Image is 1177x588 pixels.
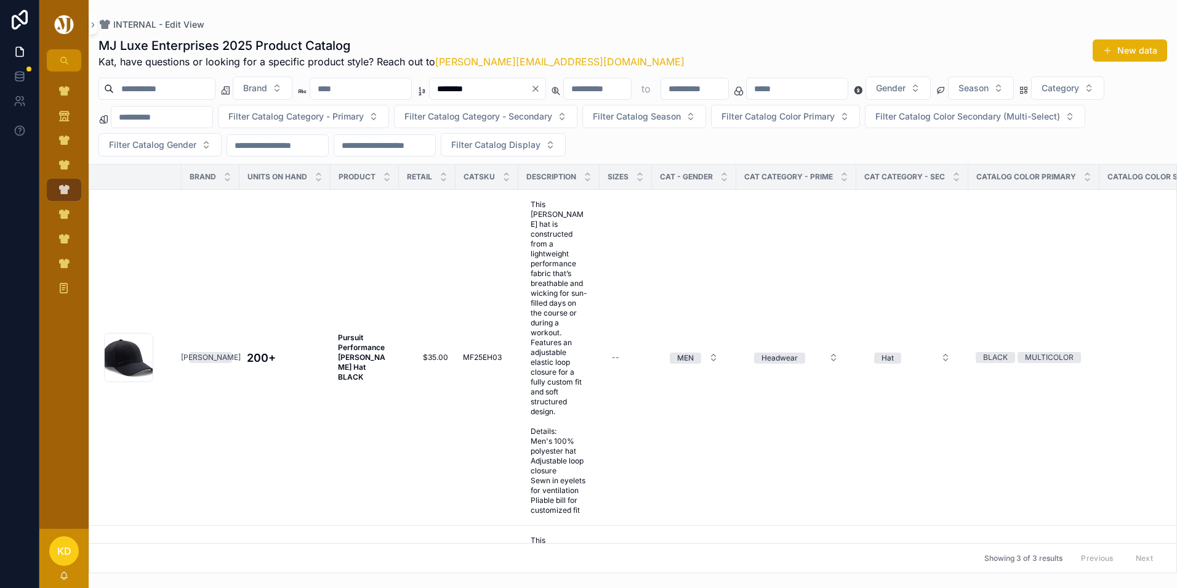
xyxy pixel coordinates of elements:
[113,18,204,31] span: INTERNAL - Edit View
[39,71,89,316] div: scrollable content
[948,76,1014,100] button: Select Button
[677,353,694,364] div: MEN
[761,353,798,364] div: Headwear
[98,133,222,157] button: Select Button
[1042,82,1079,94] span: Category
[983,352,1008,363] div: BLACK
[247,172,307,182] span: Units On Hand
[1031,76,1104,100] button: Select Button
[711,105,860,128] button: Select Button
[593,110,681,123] span: Filter Catalog Season
[451,139,540,151] span: Filter Catalog Display
[864,172,945,182] span: CAT CATEGORY - SEC
[233,76,292,100] button: Select Button
[744,172,833,182] span: CAT CATEGORY - PRIME
[464,172,495,182] span: CATSKU
[612,353,619,362] div: --
[875,110,1060,123] span: Filter Catalog Color Secondary (Multi-Select)
[866,76,931,100] button: Select Button
[406,353,448,362] a: $35.00
[1025,352,1074,363] div: MULTICOLOR
[407,172,432,182] span: Retail
[463,353,502,362] span: MF25EH03
[404,110,552,123] span: Filter Catalog Category - Secondary
[608,172,629,182] span: SIZES
[228,110,364,123] span: Filter Catalog Category - Primary
[435,55,685,68] a: [PERSON_NAME][EMAIL_ADDRESS][DOMAIN_NAME]
[958,82,989,94] span: Season
[882,353,894,364] div: Hat
[754,351,805,364] button: Unselect HEADWEAR
[864,346,961,369] a: Select Button
[659,346,729,369] a: Select Button
[641,81,651,96] p: to
[181,352,241,363] div: [PERSON_NAME]
[526,172,576,182] span: Description
[874,351,901,364] button: Unselect HAT
[531,200,587,515] span: This [PERSON_NAME] hat is constructed from a lightweight performance fabric that’s breathable and...
[52,15,76,35] img: App logo
[660,346,728,369] button: Select Button
[744,346,848,369] button: Select Button
[98,54,685,69] span: Kat, have questions or looking for a specific product style? Reach out to
[338,333,387,382] strong: Pursuit Performance [PERSON_NAME] Hat BLACK
[189,352,232,363] a: [PERSON_NAME]
[57,544,71,558] span: KD
[338,333,392,382] a: Pursuit Performance [PERSON_NAME] Hat BLACK
[876,82,906,94] span: Gender
[526,195,592,520] a: This [PERSON_NAME] hat is constructed from a lightweight performance fabric that’s breathable and...
[865,105,1085,128] button: Select Button
[531,84,545,94] button: Clear
[864,346,960,369] button: Select Button
[976,352,1092,363] a: BLACKMULTICOLOR
[984,553,1063,563] span: Showing 3 of 3 results
[190,172,216,182] span: Brand
[744,346,849,369] a: Select Button
[721,110,835,123] span: Filter Catalog Color Primary
[394,105,577,128] button: Select Button
[607,348,645,367] a: --
[441,133,566,157] button: Select Button
[98,18,204,31] a: INTERNAL - Edit View
[582,105,706,128] button: Select Button
[98,37,685,54] h1: MJ Luxe Enterprises 2025 Product Catalog
[243,82,267,94] span: Brand
[976,172,1076,182] span: Catalog Color Primary
[339,172,376,182] span: Product
[218,105,389,128] button: Select Button
[1093,39,1167,62] button: New data
[109,139,196,151] span: Filter Catalog Gender
[660,172,713,182] span: CAT - GENDER
[247,349,323,366] a: 200+
[463,353,511,362] a: MF25EH03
